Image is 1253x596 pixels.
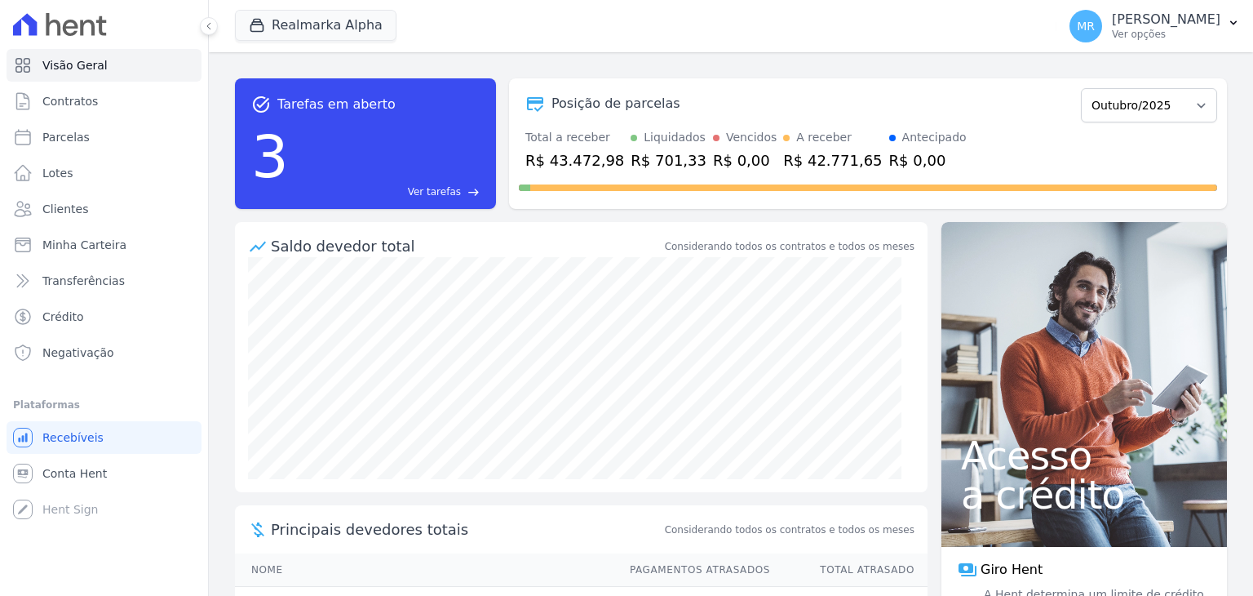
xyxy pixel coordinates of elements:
button: Realmarka Alpha [235,10,396,41]
a: Visão Geral [7,49,201,82]
a: Contratos [7,85,201,118]
span: Tarefas em aberto [277,95,396,114]
p: [PERSON_NAME] [1112,11,1220,28]
span: task_alt [251,95,271,114]
div: R$ 43.472,98 [525,149,624,171]
a: Parcelas [7,121,201,153]
div: 3 [251,114,289,199]
span: MR [1077,20,1095,32]
button: MR [PERSON_NAME] Ver opções [1056,3,1253,49]
a: Negativação [7,336,201,369]
span: Crédito [42,309,84,325]
span: Lotes [42,165,73,181]
a: Lotes [7,157,201,189]
div: Saldo devedor total [271,235,662,257]
div: R$ 0,00 [713,149,777,171]
p: Ver opções [1112,28,1220,41]
div: R$ 42.771,65 [783,149,882,171]
a: Conta Hent [7,457,201,490]
span: Acesso [961,436,1207,475]
div: Antecipado [902,129,967,146]
span: Ver tarefas [408,185,461,199]
span: Visão Geral [42,57,108,73]
span: Minha Carteira [42,237,126,253]
span: Transferências [42,273,125,289]
span: Clientes [42,201,88,217]
a: Clientes [7,193,201,225]
div: Considerando todos os contratos e todos os meses [665,239,914,254]
span: Recebíveis [42,429,104,446]
div: Liquidados [644,129,706,146]
th: Total Atrasado [771,554,928,587]
span: Giro Hent [981,560,1043,580]
th: Pagamentos Atrasados [614,554,771,587]
div: Total a receber [525,129,624,146]
div: A receber [796,129,852,146]
span: Contratos [42,93,98,109]
div: R$ 701,33 [631,149,706,171]
span: Parcelas [42,129,90,145]
a: Minha Carteira [7,229,201,261]
div: Vencidos [726,129,777,146]
span: Negativação [42,345,114,361]
a: Transferências [7,265,201,297]
a: Recebíveis [7,421,201,454]
span: Principais devedores totais [271,518,662,540]
div: R$ 0,00 [889,149,967,171]
a: Crédito [7,300,201,333]
div: Posição de parcelas [551,94,680,113]
a: Ver tarefas east [295,185,480,199]
span: Conta Hent [42,465,107,482]
div: Plataformas [13,395,195,415]
span: Considerando todos os contratos e todos os meses [665,523,914,537]
span: a crédito [961,475,1207,514]
span: east [467,186,480,198]
th: Nome [235,554,614,587]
